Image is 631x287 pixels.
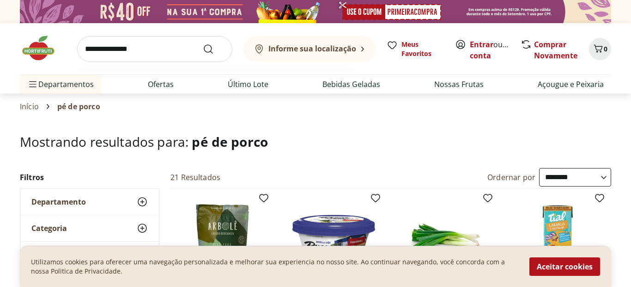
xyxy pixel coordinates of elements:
a: Açougue e Peixaria [538,79,604,90]
button: Categoria [20,215,159,241]
a: Comprar Novamente [534,39,577,61]
button: Departamento [20,189,159,215]
a: Último Lote [228,79,268,90]
label: Ordernar por [487,172,535,182]
span: Departamentos [27,73,94,95]
a: Meus Favoritos [387,40,444,58]
h1: Mostrando resultados para: [20,134,611,149]
a: Nossas Frutas [434,79,484,90]
button: Carrinho [589,38,611,60]
a: Ofertas [148,79,174,90]
a: Entrar [470,39,493,50]
img: Alho Poró - Unidade [402,196,490,284]
button: Marca [20,242,159,268]
span: Categoria [31,224,67,233]
span: Meus Favoritos [401,40,444,58]
span: 0 [604,44,607,53]
button: Informe sua localização [243,36,376,62]
a: Início [20,102,39,111]
h2: 21 Resultados [170,172,220,182]
h2: Filtros [20,168,159,187]
button: Menu [27,73,38,95]
span: ou [470,39,511,61]
img: Pasta de Soja Puro Sabor Alho Poró 175g [290,196,377,284]
img: SUCO MISTO 100% LAR E PE KIDS TIAL 200ML [514,196,601,284]
img: Hortifruti [20,34,66,62]
b: Informe sua localização [268,44,356,54]
span: pé de porco [192,133,268,150]
input: search [77,36,232,62]
span: Departamento [31,197,86,206]
img: Lascas Crocantes Alho Poro Arbolê 55g [178,196,266,284]
a: Bebidas Geladas [322,79,380,90]
p: Utilizamos cookies para oferecer uma navegação personalizada e melhorar sua experiencia no nosso ... [31,257,518,276]
button: Submit Search [203,44,225,55]
span: pé de porco [57,102,100,111]
a: Criar conta [470,39,521,61]
button: Aceitar cookies [529,257,600,276]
